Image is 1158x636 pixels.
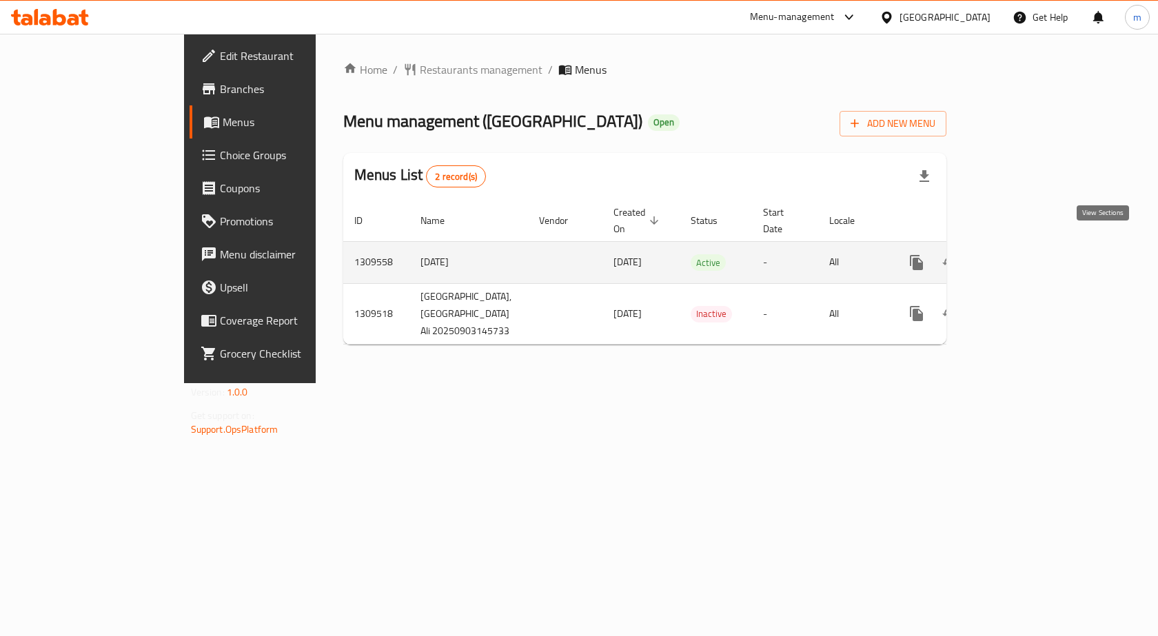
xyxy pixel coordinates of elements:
[933,297,966,330] button: Change Status
[575,61,607,78] span: Menus
[691,306,732,322] div: Inactive
[900,10,991,25] div: [GEOGRAPHIC_DATA]
[548,61,553,78] li: /
[343,105,642,136] span: Menu management ( [GEOGRAPHIC_DATA] )
[426,165,486,187] div: Total records count
[220,345,367,362] span: Grocery Checklist
[900,246,933,279] button: more
[190,271,378,304] a: Upsell
[190,39,378,72] a: Edit Restaurant
[691,212,735,229] span: Status
[190,205,378,238] a: Promotions
[220,279,367,296] span: Upsell
[691,255,726,271] span: Active
[190,172,378,205] a: Coupons
[908,160,941,193] div: Export file
[613,204,663,237] span: Created On
[829,212,873,229] span: Locale
[220,81,367,97] span: Branches
[539,212,586,229] span: Vendor
[190,139,378,172] a: Choice Groups
[190,238,378,271] a: Menu disclaimer
[191,420,278,438] a: Support.OpsPlatform
[354,212,380,229] span: ID
[840,111,946,136] button: Add New Menu
[409,283,528,344] td: [GEOGRAPHIC_DATA],[GEOGRAPHIC_DATA] Ali 20250903145733
[220,312,367,329] span: Coverage Report
[220,180,367,196] span: Coupons
[190,304,378,337] a: Coverage Report
[648,116,680,128] span: Open
[190,105,378,139] a: Menus
[750,9,835,25] div: Menu-management
[900,297,933,330] button: more
[613,253,642,271] span: [DATE]
[420,212,463,229] span: Name
[191,407,254,424] span: Get support on:
[1133,10,1141,25] span: m
[223,114,367,130] span: Menus
[354,165,486,187] h2: Menus List
[220,246,367,263] span: Menu disclaimer
[227,383,248,401] span: 1.0.0
[343,200,1044,345] table: enhanced table
[190,72,378,105] a: Branches
[343,61,947,78] nav: breadcrumb
[393,61,398,78] li: /
[220,48,367,64] span: Edit Restaurant
[691,254,726,271] div: Active
[763,204,802,237] span: Start Date
[752,241,818,283] td: -
[818,241,889,283] td: All
[190,337,378,370] a: Grocery Checklist
[403,61,542,78] a: Restaurants management
[851,115,935,132] span: Add New Menu
[648,114,680,131] div: Open
[691,306,732,322] span: Inactive
[818,283,889,344] td: All
[220,213,367,229] span: Promotions
[420,61,542,78] span: Restaurants management
[409,241,528,283] td: [DATE]
[752,283,818,344] td: -
[933,246,966,279] button: Change Status
[427,170,485,183] span: 2 record(s)
[889,200,1044,242] th: Actions
[613,305,642,322] span: [DATE]
[191,383,225,401] span: Version:
[220,147,367,163] span: Choice Groups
